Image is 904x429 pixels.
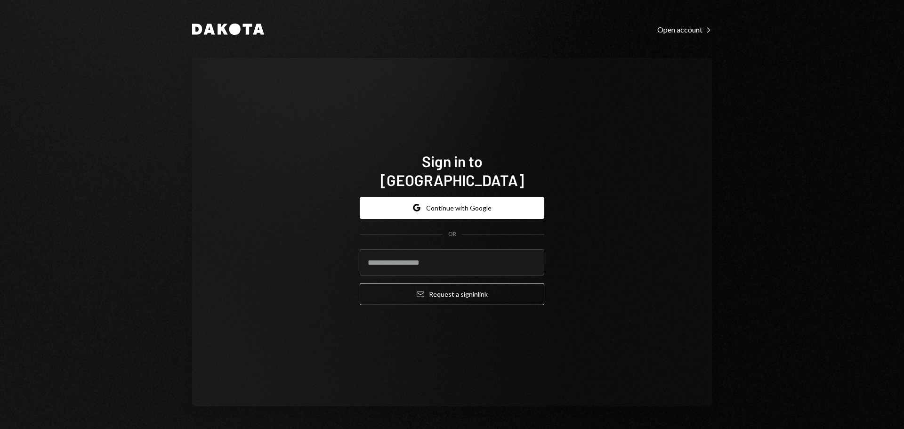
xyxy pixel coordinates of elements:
[448,230,456,238] div: OR
[360,197,544,219] button: Continue with Google
[657,25,712,34] div: Open account
[360,283,544,305] button: Request a signinlink
[657,24,712,34] a: Open account
[360,152,544,189] h1: Sign in to [GEOGRAPHIC_DATA]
